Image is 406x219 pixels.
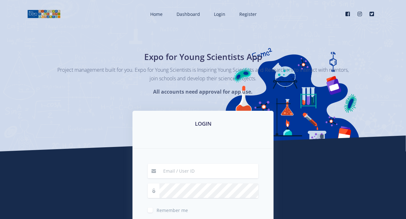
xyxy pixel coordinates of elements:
[144,6,168,23] a: Home
[208,6,230,23] a: Login
[27,9,61,19] img: logo01.png
[214,11,225,17] span: Login
[170,6,205,23] a: Dashboard
[57,66,349,83] p: Project management built for you. Expo for Young Scientists is Inspiring Young Scientists and Res...
[150,11,163,17] span: Home
[233,6,262,23] a: Register
[140,120,266,128] h3: LOGIN
[157,207,188,213] span: Remember me
[177,11,200,17] span: Dashboard
[153,88,253,95] strong: All accounts need approval for app use.
[87,51,319,63] h1: Expo for Young Scientists App
[159,164,258,178] input: Email / User ID
[239,11,257,17] span: Register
